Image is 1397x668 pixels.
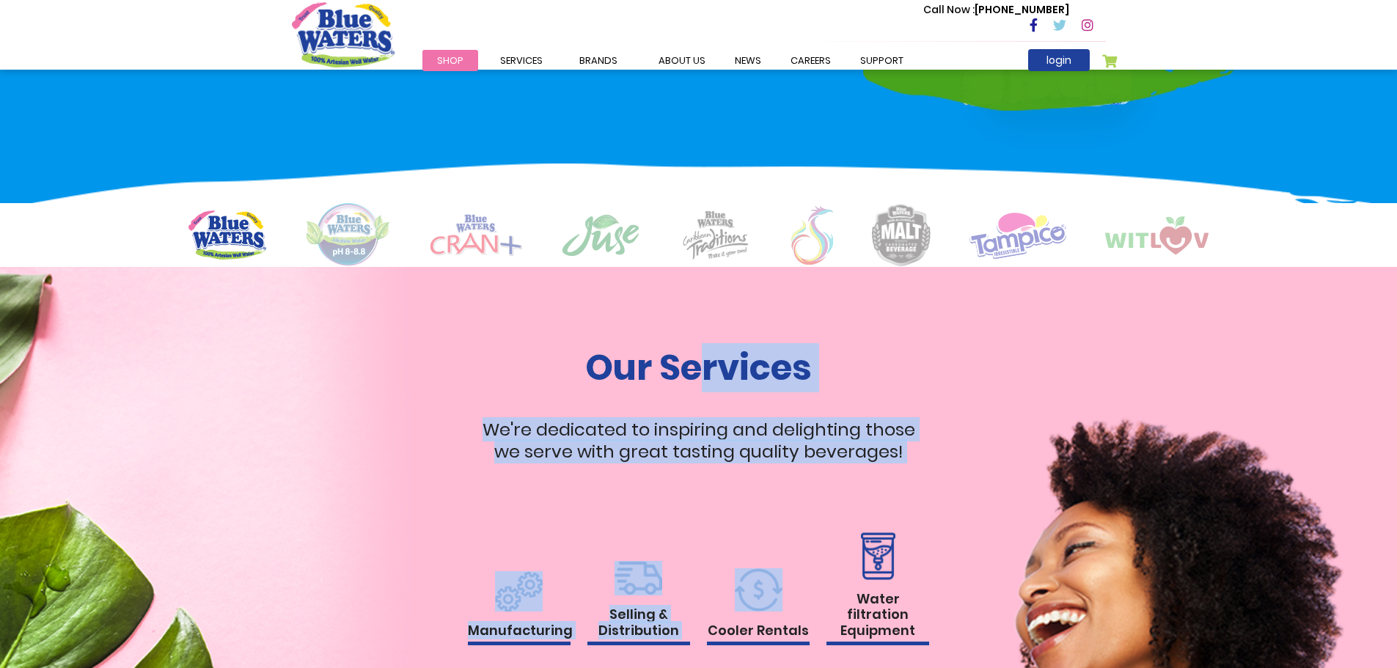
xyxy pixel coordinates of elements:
[1028,49,1090,71] a: login
[468,623,571,646] h1: Manufacturing
[735,568,782,612] img: rental
[500,54,543,67] span: Services
[707,623,810,646] h1: Cooler Rentals
[305,203,391,267] img: logo
[776,50,846,71] a: careers
[468,571,571,646] a: Manufacturing
[644,50,720,71] a: about us
[679,210,752,260] img: logo
[615,561,662,595] img: rental
[579,54,617,67] span: Brands
[587,606,690,645] h1: Selling & Distribution
[857,532,899,580] img: rental
[430,214,522,256] img: logo
[292,2,395,67] a: store logo
[720,50,776,71] a: News
[437,54,463,67] span: Shop
[587,561,690,645] a: Selling & Distribution
[495,571,543,612] img: rental
[872,204,931,266] img: logo
[923,2,975,17] span: Call Now :
[923,2,1069,18] p: [PHONE_NUMBER]
[561,213,640,257] img: logo
[826,532,929,646] a: Water filtration Equipment
[188,210,266,260] img: logo
[468,419,930,463] p: We're dedicated to inspiring and delighting those we serve with great tasting quality beverages!
[1105,216,1209,254] img: logo
[969,211,1066,259] img: logo
[468,347,930,389] h1: Our Services
[826,591,929,646] h1: Water filtration Equipment
[791,206,833,265] img: logo
[846,50,918,71] a: support
[707,568,810,646] a: Cooler Rentals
